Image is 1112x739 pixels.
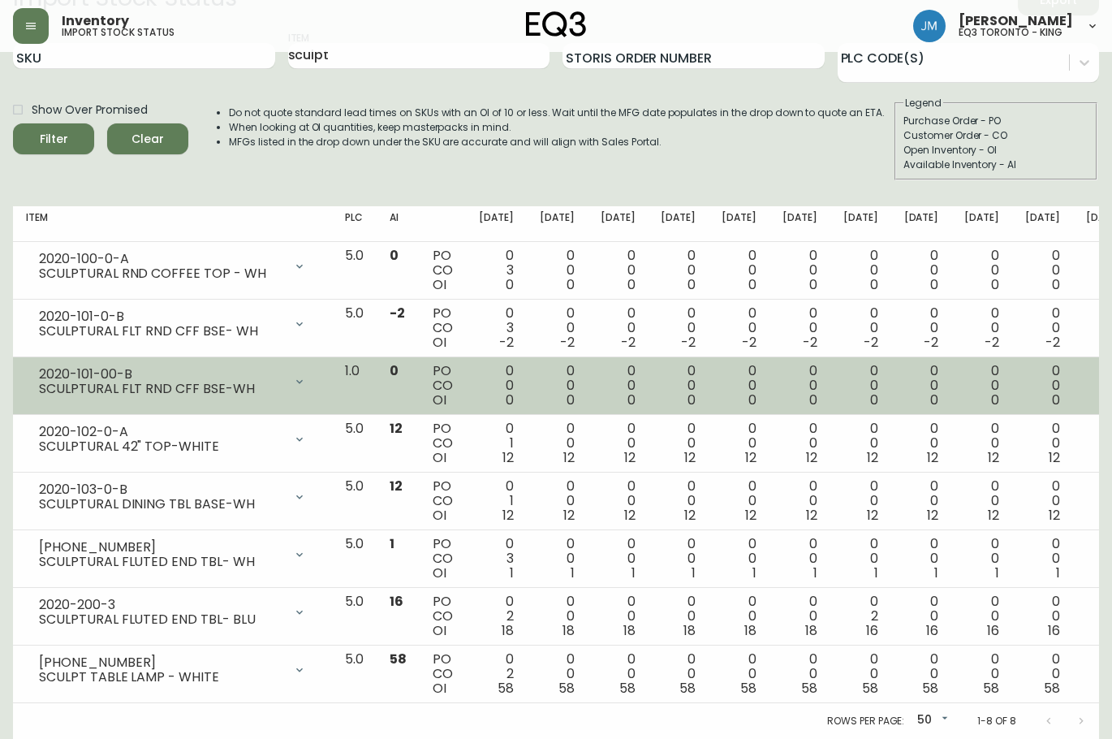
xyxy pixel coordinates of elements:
[683,621,696,640] span: 18
[390,419,403,438] span: 12
[964,364,999,408] div: 0 0
[39,655,283,670] div: [PHONE_NUMBER]
[332,530,377,588] td: 5.0
[624,506,636,525] span: 12
[867,448,878,467] span: 12
[624,448,636,467] span: 12
[987,621,999,640] span: 16
[39,612,283,627] div: SCULPTURAL FLUTED END TBL- BLU
[502,506,514,525] span: 12
[927,506,938,525] span: 12
[479,594,514,638] div: 0 2
[661,594,696,638] div: 0 0
[390,592,403,611] span: 16
[1052,391,1060,409] span: 0
[745,448,756,467] span: 12
[332,415,377,473] td: 5.0
[479,479,514,523] div: 0 1
[805,621,817,640] span: 18
[648,206,709,242] th: [DATE]
[782,306,817,350] div: 0 0
[498,679,514,698] span: 58
[843,537,878,581] div: 0 0
[390,477,403,495] span: 12
[540,364,575,408] div: 0 0
[782,594,817,638] div: 0 0
[601,594,636,638] div: 0 0
[39,382,283,396] div: SCULPTURAL FLT RND CFF BSE-WH
[782,421,817,465] div: 0 0
[332,242,377,300] td: 5.0
[13,206,332,242] th: Item
[661,479,696,523] div: 0 0
[913,10,946,42] img: b88646003a19a9f750de19192e969c24
[433,621,446,640] span: OI
[843,421,878,465] div: 0 0
[904,421,939,465] div: 0 0
[479,306,514,350] div: 0 3
[679,679,696,698] span: 58
[809,275,817,294] span: 0
[988,448,999,467] span: 12
[1052,275,1060,294] span: 0
[827,714,904,728] p: Rows per page:
[39,482,283,497] div: 2020-103-0-B
[623,621,636,640] span: 18
[601,479,636,523] div: 0 0
[619,679,636,698] span: 58
[903,114,1088,128] div: Purchase Order - PO
[930,275,938,294] span: 0
[806,448,817,467] span: 12
[1025,479,1060,523] div: 0 0
[433,594,453,638] div: PO CO
[904,248,939,292] div: 0 0
[930,391,938,409] span: 0
[874,564,878,582] span: 1
[752,564,756,582] span: 1
[39,670,283,685] div: SCULPT TABLE LAMP - WHITE
[904,537,939,581] div: 0 0
[722,479,756,523] div: 0 0
[1025,594,1060,638] div: 0 0
[540,652,575,696] div: 0 0
[862,679,878,698] span: 58
[433,506,446,525] span: OI
[32,102,148,119] span: Show Over Promised
[390,650,407,668] span: 58
[722,594,756,638] div: 0 0
[563,448,575,467] span: 12
[601,652,636,696] div: 0 0
[782,537,817,581] div: 0 0
[964,537,999,581] div: 0 0
[332,646,377,703] td: 5.0
[39,324,283,339] div: SCULPTURAL FLT RND CFF BSE- WH
[1025,421,1060,465] div: 0 0
[722,421,756,465] div: 0 0
[803,333,817,352] span: -2
[661,248,696,292] div: 0 0
[390,361,399,380] span: 0
[563,506,575,525] span: 12
[39,598,283,612] div: 2020-200-3
[479,421,514,465] div: 0 1
[621,333,636,352] span: -2
[26,248,319,284] div: 2020-100-0-ASCULPTURAL RND COFFEE TOP - WH
[843,248,878,292] div: 0 0
[991,391,999,409] span: 0
[684,506,696,525] span: 12
[562,621,575,640] span: 18
[903,128,1088,143] div: Customer Order - CO
[332,357,377,415] td: 1.0
[540,306,575,350] div: 0 0
[830,206,891,242] th: [DATE]
[806,506,817,525] span: 12
[1025,652,1060,696] div: 0 0
[904,594,939,638] div: 0 0
[748,391,756,409] span: 0
[433,421,453,465] div: PO CO
[26,421,319,457] div: 2020-102-0-ASCULPTURAL 42" TOP-WHITE
[433,306,453,350] div: PO CO
[903,96,943,110] legend: Legend
[740,679,756,698] span: 58
[924,333,938,352] span: -2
